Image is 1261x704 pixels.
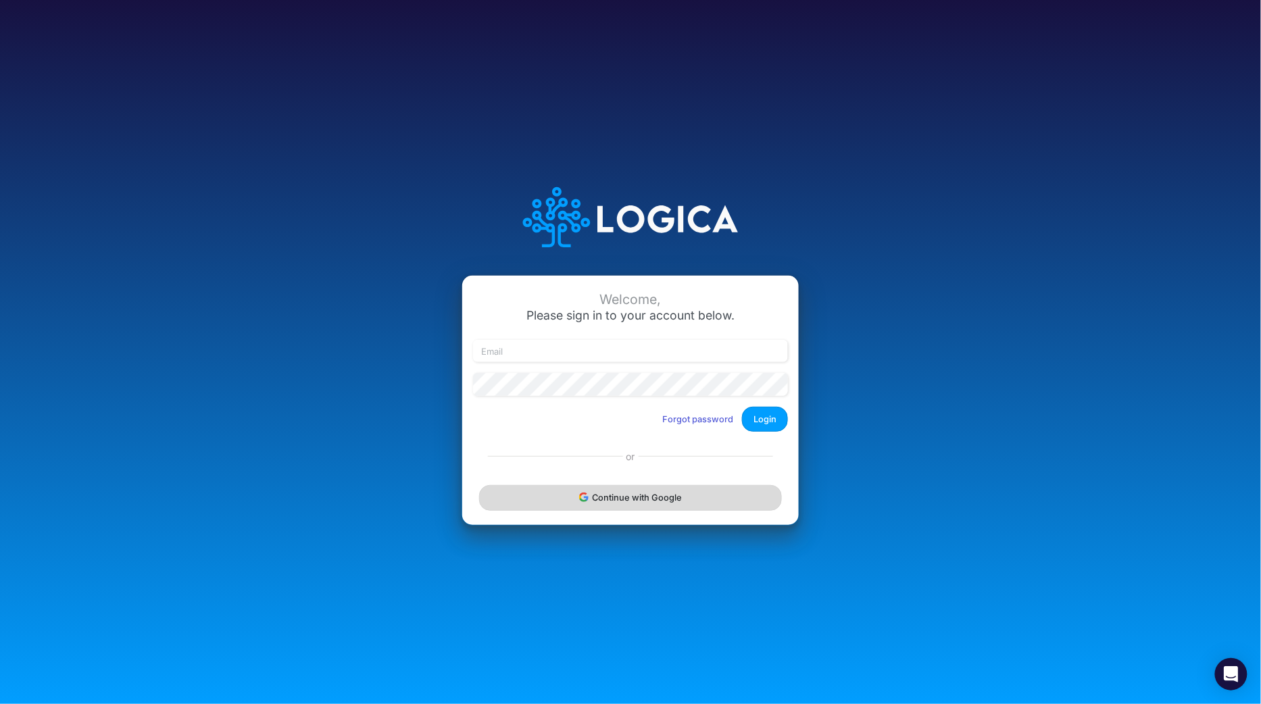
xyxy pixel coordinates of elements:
[473,292,788,307] div: Welcome,
[653,408,742,430] button: Forgot password
[1215,658,1247,690] div: Open Intercom Messenger
[526,308,735,322] span: Please sign in to your account below.
[742,407,788,432] button: Login
[479,485,782,510] button: Continue with Google
[473,340,788,363] input: Email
